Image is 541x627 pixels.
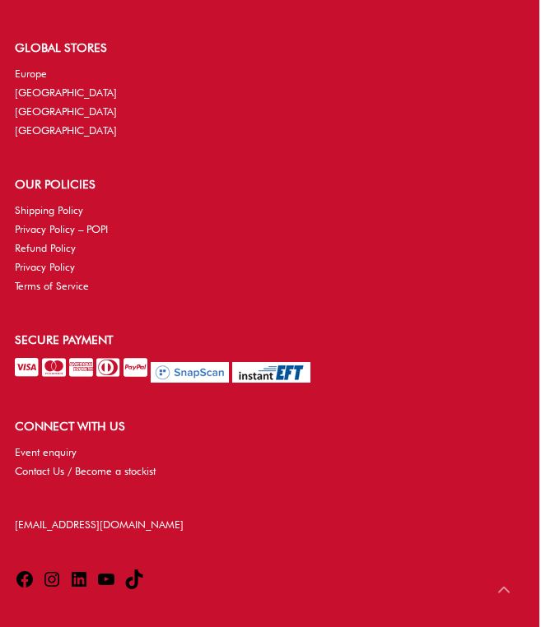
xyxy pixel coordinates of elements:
a: [EMAIL_ADDRESS][DOMAIN_NAME] [15,518,184,531]
img: Pay with SnapScan [151,362,229,383]
h2: CONNECT WITH US [15,417,523,435]
a: [GEOGRAPHIC_DATA] [15,105,117,118]
nav: CONNECT WITH US [15,444,523,481]
a: Refund Policy [15,242,76,254]
a: Contact Us / Become a stockist [15,465,156,477]
img: Pay with InstantEFT [232,362,310,383]
a: Event enquiry [15,446,77,458]
a: [GEOGRAPHIC_DATA] [15,86,117,99]
a: Privacy Policy [15,261,75,273]
h2: Secure Payment [15,331,523,349]
a: [GEOGRAPHIC_DATA] [15,124,117,137]
a: Terms of Service [15,280,89,292]
h2: GLOBAL STORES [15,39,523,57]
nav: GLOBAL STORES [15,65,523,141]
h2: OUR POLICIES [15,175,523,193]
a: Europe [15,67,47,80]
nav: OUR POLICIES [15,202,523,296]
a: Privacy Policy – POPI [15,223,108,235]
a: Shipping Policy [15,204,83,216]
